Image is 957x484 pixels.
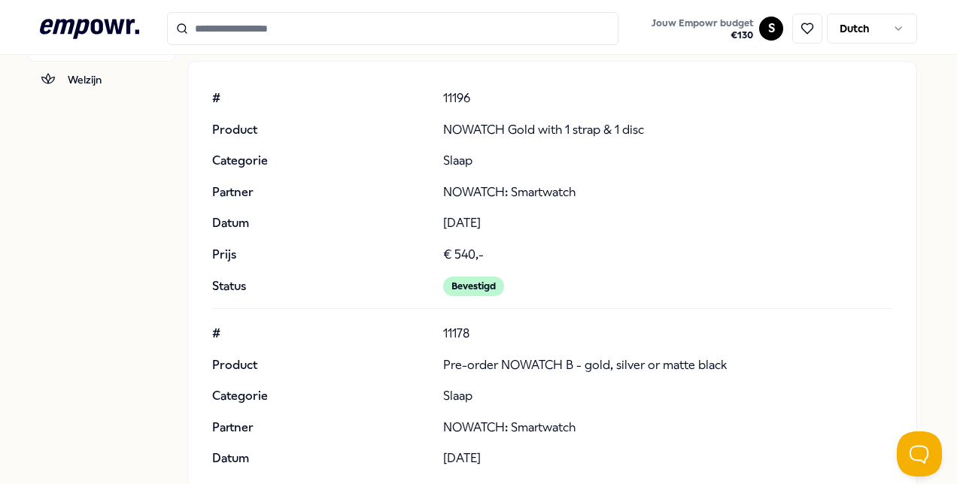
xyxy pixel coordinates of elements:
button: S [759,17,783,41]
p: € 540,- [443,245,892,265]
p: # [212,89,431,108]
p: NOWATCH: Smartwatch [443,418,892,437]
p: Partner [212,183,431,202]
input: Search for products, categories or subcategories [167,12,618,45]
p: 11196 [443,89,892,108]
p: Status [212,277,431,296]
iframe: Help Scout Beacon - Open [897,431,942,476]
p: Partner [212,418,431,437]
p: # [212,324,431,343]
p: NOWATCH: Smartwatch [443,183,892,202]
div: Bevestigd [443,277,504,296]
p: NOWATCH Gold with 1 strap & 1 disc [443,120,892,140]
a: Jouw Empowr budget€130 [646,13,759,44]
p: Slaap [443,386,892,406]
p: Categorie [212,386,431,406]
p: Pre-order NOWATCH B - gold, silver or matte black [443,355,892,375]
p: 11178 [443,324,892,343]
a: Welzijn [28,62,175,98]
p: Prijs [212,245,431,265]
span: Jouw Empowr budget [652,17,753,29]
p: [DATE] [443,449,892,468]
p: [DATE] [443,213,892,233]
span: € 130 [652,29,753,41]
p: Product [212,120,431,140]
p: Product [212,355,431,375]
p: Categorie [212,151,431,171]
p: Slaap [443,151,892,171]
p: Datum [212,449,431,468]
button: Jouw Empowr budget€130 [649,14,756,44]
p: Datum [212,213,431,233]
